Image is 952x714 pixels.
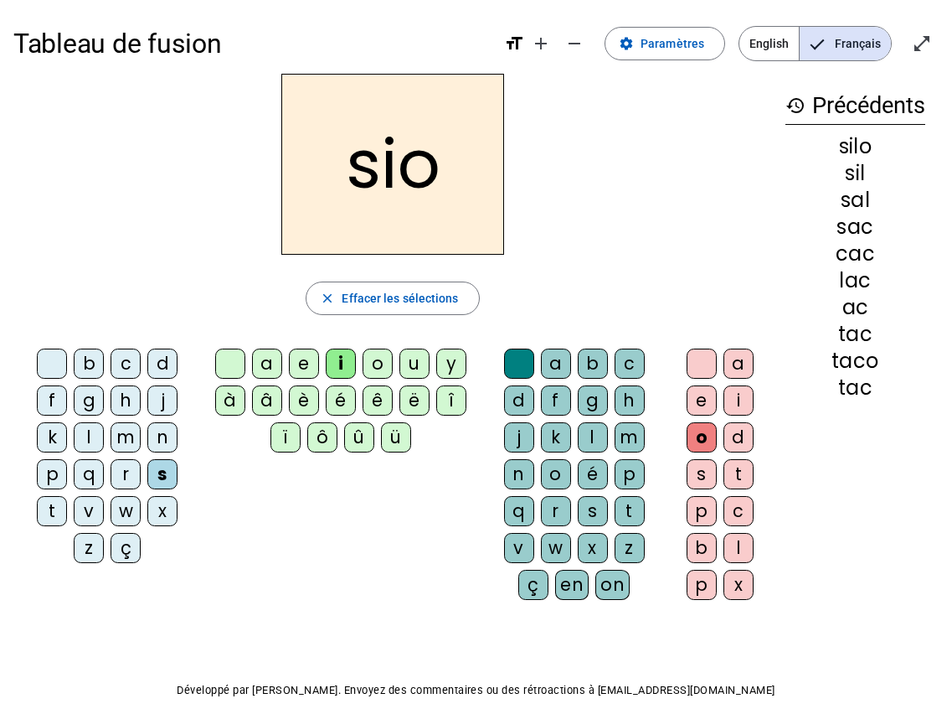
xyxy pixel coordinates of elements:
[615,385,645,416] div: h
[436,385,466,416] div: î
[436,349,466,379] div: y
[504,34,524,54] mat-icon: format_size
[615,349,645,379] div: c
[111,422,141,453] div: m
[289,349,319,379] div: e
[399,385,430,416] div: ë
[252,349,282,379] div: a
[723,533,754,563] div: l
[399,349,430,379] div: u
[37,385,67,416] div: f
[381,422,411,453] div: ü
[13,17,491,70] h1: Tableau de fusion
[785,324,925,344] div: tac
[723,385,754,416] div: i
[326,385,356,416] div: é
[687,496,717,526] div: p
[541,349,571,379] div: a
[147,349,178,379] div: d
[74,459,104,489] div: q
[687,533,717,563] div: b
[619,36,634,51] mat-icon: settings
[578,385,608,416] div: g
[541,533,571,563] div: w
[541,385,571,416] div: f
[785,96,805,116] mat-icon: history
[687,570,717,600] div: p
[13,680,939,701] p: Développé par [PERSON_NAME]. Envoyez des commentaires ou des rétroactions à [EMAIL_ADDRESS][DOMAI...
[147,496,178,526] div: x
[723,496,754,526] div: c
[147,459,178,489] div: s
[111,385,141,416] div: h
[281,74,504,255] h2: sio
[531,34,551,54] mat-icon: add
[270,422,301,453] div: ï
[641,34,704,54] span: Paramètres
[723,349,754,379] div: a
[363,385,393,416] div: ê
[555,570,589,600] div: en
[723,422,754,453] div: d
[504,496,534,526] div: q
[738,26,892,61] mat-button-toggle-group: Language selection
[785,271,925,291] div: lac
[147,385,178,416] div: j
[37,496,67,526] div: t
[541,422,571,453] div: k
[344,422,374,453] div: û
[504,422,534,453] div: j
[363,349,393,379] div: o
[578,349,608,379] div: b
[785,163,925,184] div: sil
[342,288,458,308] span: Effacer les sélections
[578,459,608,489] div: é
[147,422,178,453] div: n
[578,422,608,453] div: l
[111,496,141,526] div: w
[723,459,754,489] div: t
[785,217,925,237] div: sac
[595,570,630,600] div: on
[504,385,534,416] div: d
[785,378,925,398] div: tac
[541,496,571,526] div: r
[564,34,584,54] mat-icon: remove
[524,27,558,60] button: Augmenter la taille de la police
[615,496,645,526] div: t
[306,282,479,315] button: Effacer les sélections
[615,422,645,453] div: m
[785,190,925,210] div: sal
[687,459,717,489] div: s
[558,27,591,60] button: Diminuer la taille de la police
[785,137,925,157] div: silo
[615,459,645,489] div: p
[307,422,337,453] div: ô
[541,459,571,489] div: o
[518,570,548,600] div: ç
[785,351,925,371] div: taco
[912,34,932,54] mat-icon: open_in_full
[504,459,534,489] div: n
[111,533,141,563] div: ç
[578,496,608,526] div: s
[37,459,67,489] div: p
[74,385,104,416] div: g
[74,496,104,526] div: v
[326,349,356,379] div: i
[687,385,717,416] div: e
[785,297,925,318] div: ac
[111,459,141,489] div: r
[905,27,939,60] button: Entrer en plein écran
[687,422,717,453] div: o
[800,27,891,60] span: Français
[74,422,104,453] div: l
[615,533,645,563] div: z
[605,27,725,60] button: Paramètres
[252,385,282,416] div: â
[504,533,534,563] div: v
[289,385,319,416] div: è
[37,422,67,453] div: k
[215,385,245,416] div: à
[74,533,104,563] div: z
